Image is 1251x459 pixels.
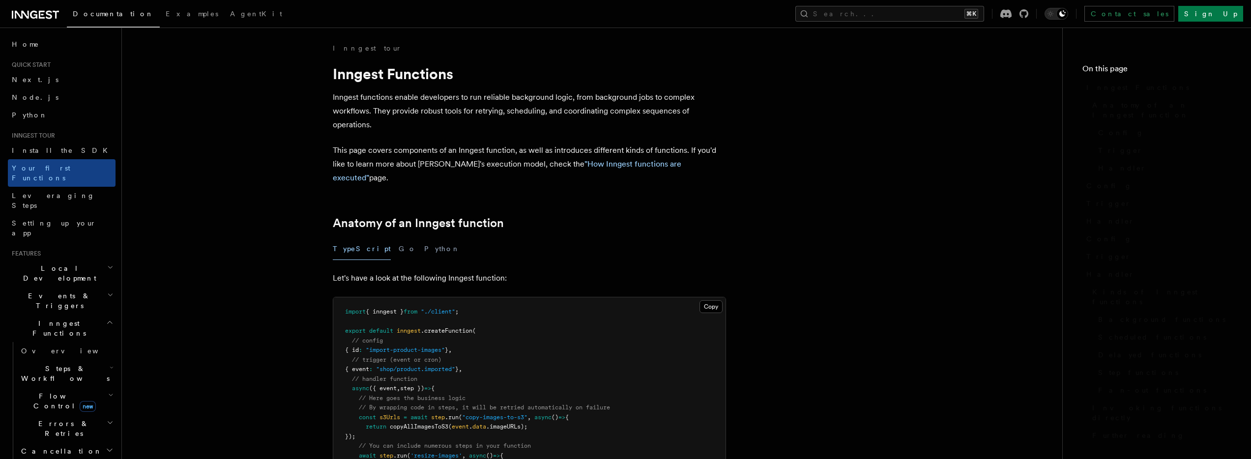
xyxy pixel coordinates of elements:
[390,423,448,430] span: copyAllImagesToS3
[1082,63,1231,79] h4: On this page
[160,3,224,27] a: Examples
[1082,79,1231,96] a: Inngest Functions
[1082,230,1231,248] a: Config
[1086,252,1131,261] span: Trigger
[73,10,154,18] span: Documentation
[1098,368,1178,377] span: Step functions
[452,423,469,430] span: event
[1098,315,1225,324] span: Background functions
[8,291,107,311] span: Events & Triggers
[17,360,116,387] button: Steps & Workflows
[486,423,527,430] span: .imageURLs);
[1178,6,1243,22] a: Sign Up
[393,452,407,459] span: .run
[1088,283,1231,311] a: Kinds of Inngest functions
[699,300,723,313] button: Copy
[1094,142,1231,159] a: Trigger
[1094,328,1231,346] a: Scheduled functions
[1088,399,1231,427] a: Invoking functions directly
[472,327,476,334] span: (
[472,423,486,430] span: data
[8,61,51,69] span: Quick start
[12,192,95,209] span: Leveraging Steps
[366,346,445,353] span: "import-product-images"
[333,238,391,260] button: TypeScript
[1098,128,1144,138] span: Config
[410,414,428,421] span: await
[1086,216,1135,226] span: Handler
[1094,381,1231,399] a: Fan-out functions
[8,88,116,106] a: Node.js
[1086,269,1135,279] span: Handler
[345,433,355,440] span: });
[17,342,116,360] a: Overview
[366,308,404,315] span: { inngest }
[8,187,116,214] a: Leveraging Steps
[469,452,486,459] span: async
[17,415,116,442] button: Errors & Retries
[333,271,726,285] p: Let's have a look at the following Inngest function:
[1086,234,1132,244] span: Config
[1045,8,1068,20] button: Toggle dark mode
[1082,265,1231,283] a: Handler
[8,287,116,315] button: Events & Triggers
[404,414,407,421] span: =
[12,39,39,49] span: Home
[333,143,726,185] p: This page covers components of an Inngest function, as well as introduces different kinds of func...
[12,93,58,101] span: Node.js
[448,423,452,430] span: (
[333,216,504,230] a: Anatomy of an Inngest function
[1092,430,1185,440] span: Further reading
[399,238,416,260] button: Go
[166,10,218,18] span: Examples
[552,414,558,421] span: ()
[1098,350,1201,360] span: Delayed functions
[486,452,493,459] span: ()
[352,385,369,392] span: async
[1086,83,1189,92] span: Inngest Functions
[17,364,110,383] span: Steps & Workflows
[397,327,421,334] span: inngest
[359,452,376,459] span: await
[8,35,116,53] a: Home
[12,76,58,84] span: Next.js
[1098,163,1146,173] span: Handler
[1098,332,1206,342] span: Scheduled functions
[352,356,441,363] span: // trigger (event or cron)
[12,146,114,154] span: Install the SDK
[1094,124,1231,142] a: Config
[558,414,565,421] span: =>
[8,132,55,140] span: Inngest tour
[459,366,462,373] span: ,
[397,385,400,392] span: ,
[376,366,455,373] span: "shop/product.imported"
[1084,6,1174,22] a: Contact sales
[17,446,102,456] span: Cancellation
[359,395,465,402] span: // Here goes the business logic
[445,346,448,353] span: }
[379,452,393,459] span: step
[1082,195,1231,212] a: Trigger
[431,385,435,392] span: {
[527,414,531,421] span: ,
[500,452,503,459] span: {
[462,414,527,421] span: "copy-images-to-s3"
[333,65,726,83] h1: Inngest Functions
[410,452,462,459] span: 'resize-images'
[445,414,459,421] span: .run
[1094,159,1231,177] a: Handler
[1088,427,1231,444] a: Further reading
[379,414,400,421] span: s3Urls
[12,111,48,119] span: Python
[1094,346,1231,364] a: Delayed functions
[1086,181,1132,191] span: Config
[565,414,569,421] span: {
[17,387,116,415] button: Flow Controlnew
[8,259,116,287] button: Local Development
[404,308,417,315] span: from
[1082,248,1231,265] a: Trigger
[407,452,410,459] span: (
[8,250,41,258] span: Features
[369,385,397,392] span: ({ event
[421,308,455,315] span: "./client"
